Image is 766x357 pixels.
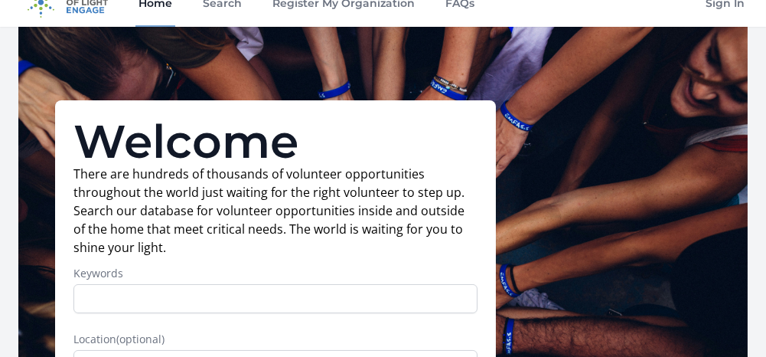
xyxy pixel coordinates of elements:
p: There are hundreds of thousands of volunteer opportunities throughout the world just waiting for ... [73,165,478,257]
span: (optional) [116,332,165,346]
label: Location [73,332,478,347]
h1: Welcome [73,119,478,165]
label: Keywords [73,266,478,281]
